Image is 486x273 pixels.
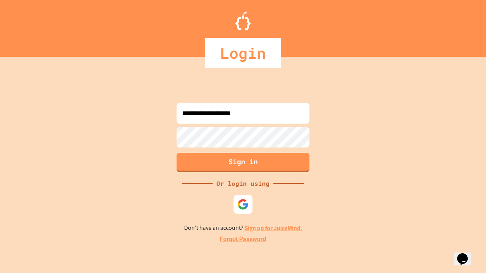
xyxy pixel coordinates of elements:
div: Login [205,38,281,68]
img: Logo.svg [235,11,251,30]
iframe: chat widget [454,243,478,265]
a: Forgot Password [220,235,266,244]
div: Or login using [213,179,273,188]
p: Don't have an account? [184,223,302,233]
a: Sign up for JuiceMind. [245,224,302,232]
button: Sign in [177,153,309,172]
img: google-icon.svg [237,199,249,210]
